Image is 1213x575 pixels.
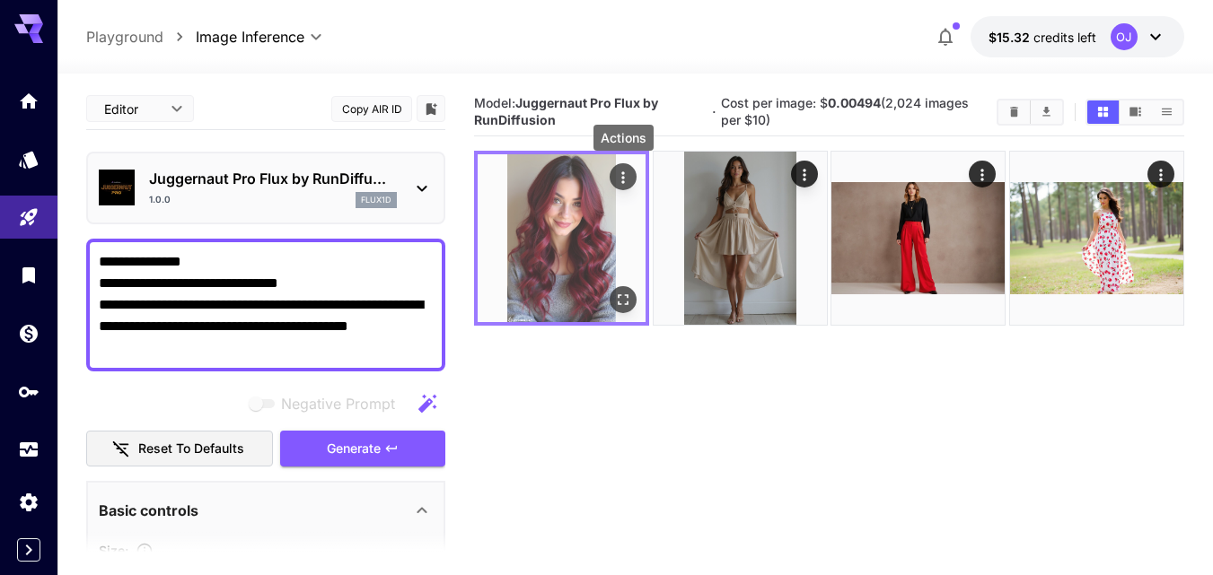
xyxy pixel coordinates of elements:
[721,95,969,127] span: Cost per image: $ (2,024 images per $10)
[478,154,646,322] img: 9k=
[997,99,1064,126] div: Clear ImagesDownload All
[1031,100,1062,124] button: Download All
[423,98,439,119] button: Add to library
[18,90,40,112] div: Home
[969,161,996,187] div: Actions
[245,392,409,414] span: Negative prompts are not compatible with the selected model.
[474,95,658,127] span: Model:
[86,431,273,467] button: Reset to defaults
[17,538,40,562] button: Expand sidebar
[989,30,1033,45] span: $15.32
[18,380,40,403] div: API Keys
[99,500,198,521] p: Basic controls
[989,28,1096,47] div: $15.31954
[610,163,637,190] div: Actions
[971,16,1184,57] button: $15.31954OJ
[712,101,716,123] p: ·
[18,322,40,344] div: Wallet
[18,148,40,170] div: Models
[280,431,445,467] button: Generate
[149,193,171,206] p: 1.0.0
[18,264,40,286] div: Library
[196,26,304,48] span: Image Inference
[281,393,395,414] span: Negative Prompt
[331,96,412,122] button: Copy AIR ID
[99,161,433,215] div: Juggernaut Pro Flux by RunDiffu...1.0.0flux1d
[610,287,637,314] div: Open in fullscreen
[1087,100,1119,124] button: Show images in grid view
[593,125,654,151] div: Actions
[828,95,881,110] b: 0.00494
[654,152,827,325] img: 2Q==
[1086,99,1184,126] div: Show images in grid viewShow images in video viewShow images in list view
[1120,100,1151,124] button: Show images in video view
[1010,152,1183,325] img: 2Q==
[474,95,658,127] b: Juggernaut Pro Flux by RunDiffusion
[86,26,196,48] nav: breadcrumb
[149,168,397,189] p: Juggernaut Pro Flux by RunDiffu...
[1111,23,1138,50] div: OJ
[1151,100,1182,124] button: Show images in list view
[1147,161,1174,187] div: Actions
[361,194,391,206] p: flux1d
[998,100,1030,124] button: Clear Images
[791,161,818,187] div: Actions
[1033,30,1096,45] span: credits left
[327,438,381,460] span: Generate
[99,489,433,532] div: Basic controls
[18,439,40,461] div: Usage
[18,206,40,229] div: Playground
[831,152,1005,325] img: Z
[86,26,163,48] a: Playground
[18,491,40,513] div: Settings
[104,100,160,118] span: Editor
